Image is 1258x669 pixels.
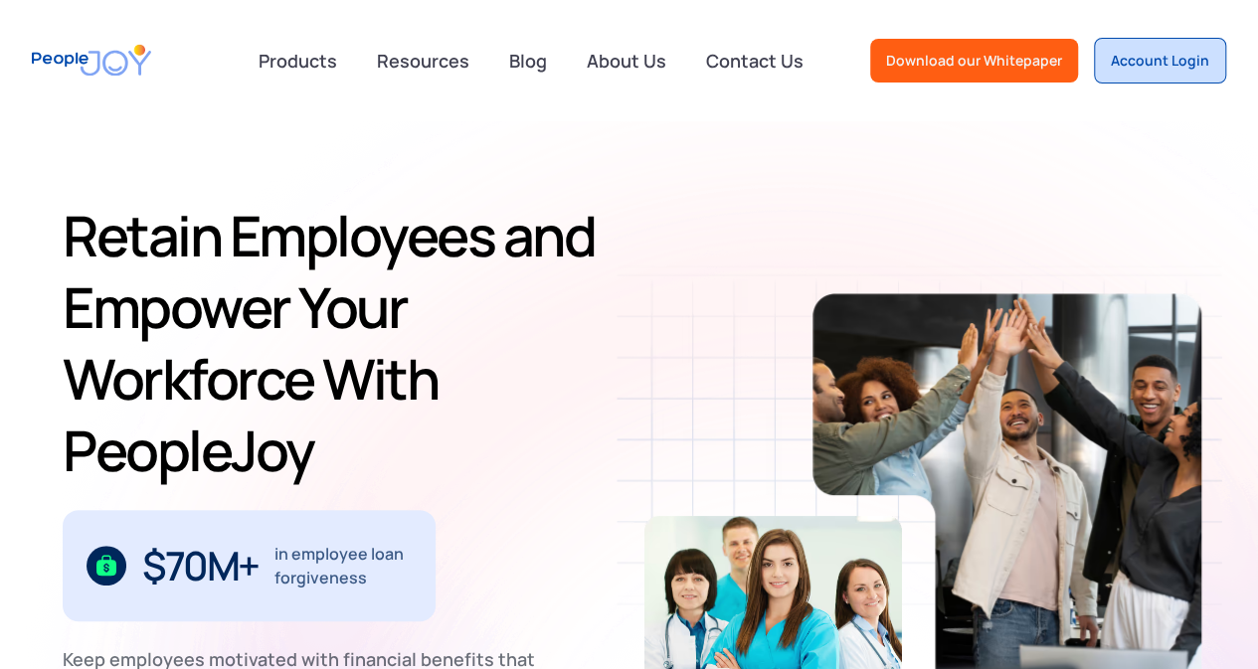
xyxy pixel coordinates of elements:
a: About Us [575,39,678,83]
a: Contact Us [694,39,815,83]
a: Resources [365,39,481,83]
div: Account Login [1111,51,1209,71]
div: in employee loan forgiveness [274,542,413,589]
div: Products [247,41,349,81]
h1: Retain Employees and Empower Your Workforce With PeopleJoy [63,200,644,486]
div: 1 / 3 [63,510,436,621]
div: $70M+ [142,550,259,582]
a: Blog [497,39,559,83]
a: Download our Whitepaper [870,39,1078,83]
a: Account Login [1094,38,1226,84]
a: home [32,32,151,88]
div: Download our Whitepaper [886,51,1062,71]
